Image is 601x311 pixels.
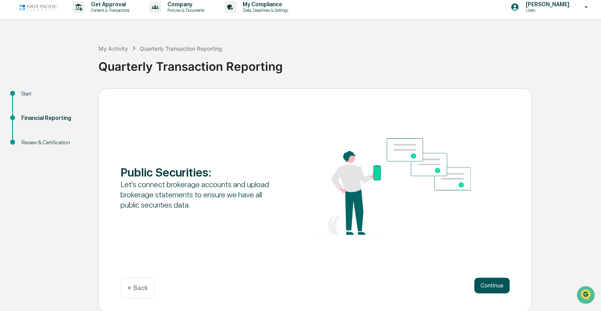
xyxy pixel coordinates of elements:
[98,45,128,52] div: My Activity
[21,90,86,98] div: Start
[236,1,292,7] p: My Compliance
[236,7,292,13] p: Data, Deadlines & Settings
[21,114,86,122] div: Financial Reporting
[85,1,134,7] p: Get Approval
[315,138,471,235] img: Public Securities
[65,99,98,107] span: Attestations
[127,284,148,292] p: ← Back
[519,1,573,7] p: [PERSON_NAME]
[78,133,95,139] span: Pylon
[21,138,86,147] div: Review & Certification
[140,45,222,52] div: Quarterly Transaction Reporting
[161,1,208,7] p: Company
[474,278,510,293] button: Continue
[8,115,14,121] div: 🔎
[27,60,129,68] div: Start new chat
[19,4,57,11] img: logo
[85,7,134,13] p: Content & Transactions
[54,96,101,110] a: 🗄️Attestations
[16,114,50,122] span: Data Lookup
[134,63,143,72] button: Start new chat
[121,165,276,179] div: Public Securities :
[16,99,51,107] span: Preclearance
[8,100,14,106] div: 🖐️
[121,179,276,210] div: Let's connect brokerage accounts and upload brokerage statements to ensure we have all public sec...
[27,68,103,74] div: We're offline, we'll be back soon
[8,17,143,29] p: How can we help?
[519,7,573,13] p: Users
[161,7,208,13] p: Policies & Documents
[56,133,95,139] a: Powered byPylon
[98,53,597,74] div: Quarterly Transaction Reporting
[576,285,597,306] iframe: Open customer support
[5,96,54,110] a: 🖐️Preclearance
[5,111,53,125] a: 🔎Data Lookup
[8,60,22,74] img: 1746055101610-c473b297-6a78-478c-a979-82029cc54cd1
[57,100,63,106] div: 🗄️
